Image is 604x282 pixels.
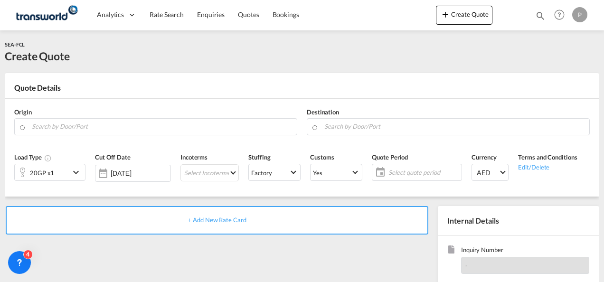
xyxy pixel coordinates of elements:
span: Customs [310,153,334,161]
div: P [572,7,587,22]
span: Rate Search [150,10,184,19]
span: Enquiries [197,10,225,19]
input: Search by Door/Port [32,118,292,135]
md-select: Select Currency: د.إ AEDUnited Arab Emirates Dirham [472,164,509,181]
div: Quote Details [5,83,599,98]
md-select: Select Incoterms [180,164,239,181]
md-select: Select Customs: Yes [310,164,362,181]
span: Origin [14,108,31,116]
span: Inquiry Number [461,245,589,256]
img: f753ae806dec11f0841701cdfdf085c0.png [14,4,78,26]
md-select: Select Stuffing: Factory [248,164,301,181]
div: Edit/Delete [518,162,577,171]
span: Select quote period [386,166,462,179]
span: Bookings [273,10,299,19]
div: icon-magnify [535,10,546,25]
span: SEA-FCL [5,41,25,47]
md-icon: icon-plus 400-fg [440,9,451,20]
span: Stuffing [248,153,270,161]
span: - [465,262,468,269]
span: Analytics [97,10,124,19]
md-icon: icon-magnify [535,10,546,21]
div: Create Quote [5,48,70,64]
span: Destination [307,108,339,116]
input: Select [111,169,170,177]
md-icon: icon-information-outline [44,154,52,162]
span: Load Type [14,153,52,161]
div: + Add New Rate Card [6,206,428,235]
span: Currency [472,153,496,161]
span: Help [551,7,567,23]
span: + Add New Rate Card [188,216,246,224]
span: Quotes [238,10,259,19]
div: Internal Details [438,206,599,235]
div: Help [551,7,572,24]
span: Select quote period [388,168,459,177]
md-icon: icon-calendar [372,167,384,178]
span: AED [477,168,499,178]
md-icon: icon-chevron-down [70,167,85,178]
div: Yes [313,169,322,177]
span: Incoterms [180,153,208,161]
div: 20GP x1 [30,166,54,179]
span: Quote Period [372,153,408,161]
div: 20GP x1icon-chevron-down [14,164,85,181]
span: Terms and Conditions [518,153,577,161]
input: Search by Door/Port [324,118,585,135]
div: Factory [251,169,272,177]
span: Cut Off Date [95,153,131,161]
button: icon-plus 400-fgCreate Quote [436,6,492,25]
